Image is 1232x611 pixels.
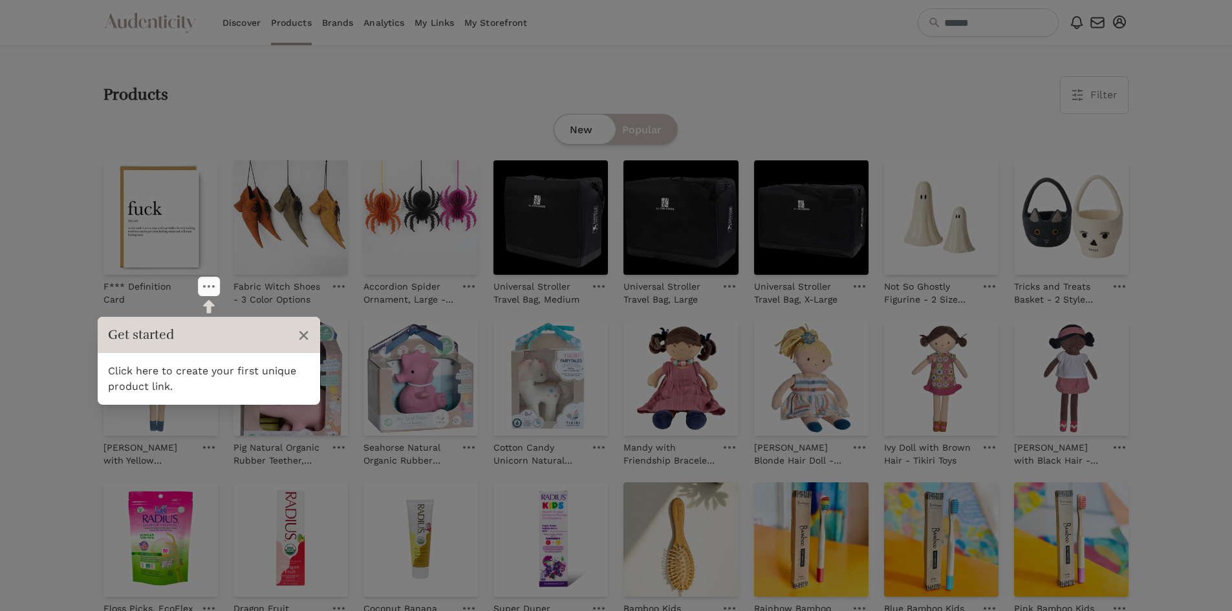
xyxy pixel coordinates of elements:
[493,482,608,597] img: Super Duper Immune Support Children's Toothpaste in Bubble Berry Mint - RADIUS
[363,321,478,436] img: Seahorse Natural Organic Rubber Rattle, Teether & Bath Toy - Tikiri Toys
[754,321,869,436] img: Taylor Blonde Hair Doll - Tikiri Toys
[493,275,585,306] a: Universal Stroller Travel Bag, Medium
[754,441,845,467] p: [PERSON_NAME] Blonde Hair Doll - Tikiri Toys
[297,322,310,348] button: Close Tour
[623,482,738,597] img: Bamboo Kids Hairbrush - Bamboo Switch
[233,441,325,467] p: Pig Natural Organic Rubber Teether, Rattle & Bath Toy - Tikiri Toys
[754,275,845,306] a: Universal Stroller Travel Bag, X-Large
[1014,160,1129,275] img: Tricks and Treats Basket - 2 Style Options
[623,441,715,467] p: Mandy with Friendship Bracelet in [PERSON_NAME] Dress - Tikiri Toys
[363,275,455,306] a: Accordion Spider Ornament, Large - 3 Color Options
[884,280,975,306] p: Not So Ghostly Figurine - 2 Size Options
[623,280,715,306] p: Universal Stroller Travel Bag, Large
[1014,482,1129,597] img: Pink Bamboo Kids Toothbrush - Bamboo Switch
[623,275,715,306] a: Universal Stroller Travel Bag, Large
[884,160,999,275] img: Not So Ghostly Figurine - 2 Size Options
[233,160,348,275] img: Fabric Witch Shoes - 3 Color Options
[570,122,592,138] span: New
[103,436,195,467] a: [PERSON_NAME] with Yellow Dungarees - Tikiri Toys
[623,321,738,436] img: Mandy with Friendship Bracelet in Dusty Rose Dress - Tikiri Toys
[754,160,869,275] img: Universal Stroller Travel Bag, X-Large
[1014,275,1105,306] a: Tricks and Treats Basket - 2 Style Options
[108,326,291,344] h3: Get started
[884,482,999,597] img: Blue Bamboo Kids Toothbrush - Bamboo Switch
[884,436,975,467] a: Ivy Doll with Brown Hair - Tikiri Toys
[493,441,585,467] p: Cotton Candy Unicorn Natural Rubber Rattle - Tikiri Toys
[103,275,195,306] a: F*** Definition Card
[233,436,325,467] a: Pig Natural Organic Rubber Teether, Rattle & Bath Toy - Tikiri Toys
[884,441,975,467] p: Ivy Doll with Brown Hair - Tikiri Toys
[884,275,975,306] a: Not So Ghostly Figurine - 2 Size Options
[622,122,662,138] span: Popular
[623,436,715,467] a: Mandy with Friendship Bracelet in [PERSON_NAME] Dress - Tikiri Toys
[363,436,455,467] a: Seahorse Natural Organic Rubber Rattle, Teether & Bath Toy - Tikiri Toys
[363,160,478,275] img: Accordion Spider Ornament, Large - 3 Color Options
[363,280,455,306] p: Accordion Spider Ornament, Large - 3 Color Options
[103,482,218,597] img: Floss Picks, EcoFlex Compostable KIDS - RADIUS
[884,321,999,436] img: Ivy Doll with Brown Hair - Tikiri Toys
[1061,77,1128,113] button: Filter
[1014,321,1129,436] img: Amy Doll with Black Hair - Tikiri Toys
[754,280,845,306] p: Universal Stroller Travel Bag, X-Large
[103,160,218,275] img: F*** Definition Card
[493,321,608,436] img: Cotton Candy Unicorn Natural Rubber Rattle - Tikiri Toys
[1014,280,1105,306] p: Tricks and Treats Basket - 2 Style Options
[1014,436,1105,467] a: [PERSON_NAME] with Black Hair - Tikiri Toys
[754,436,845,467] a: [PERSON_NAME] Blonde Hair Doll - Tikiri Toys
[233,482,348,597] img: Dragon Fruit Organic Children's Toothpaste, 6mo+ - RADIUS
[363,482,478,597] img: Coconut Banana Organic Children's Toothpaste - RADIUS
[233,280,325,306] p: Fabric Witch Shoes - 3 Color Options
[103,86,168,104] h2: Products
[493,436,585,467] a: Cotton Candy Unicorn Natural Rubber Rattle - Tikiri Toys
[623,160,738,275] img: Universal Stroller Travel Bag, Large
[1014,441,1105,467] p: [PERSON_NAME] with Black Hair - Tikiri Toys
[297,323,310,347] span: ×
[103,441,195,467] p: [PERSON_NAME] with Yellow Dungarees - Tikiri Toys
[1090,87,1118,103] span: Filter
[754,482,869,597] img: Rainbow Bamboo Kids Toothbrush - Bamboo Switch
[493,280,585,306] p: Universal Stroller Travel Bag, Medium
[98,353,320,405] div: Click here to create your first unique product link.
[233,275,325,306] a: Fabric Witch Shoes - 3 Color Options
[103,280,195,306] p: F*** Definition Card
[363,441,455,467] p: Seahorse Natural Organic Rubber Rattle, Teether & Bath Toy - Tikiri Toys
[493,160,608,275] img: Universal Stroller Travel Bag, Medium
